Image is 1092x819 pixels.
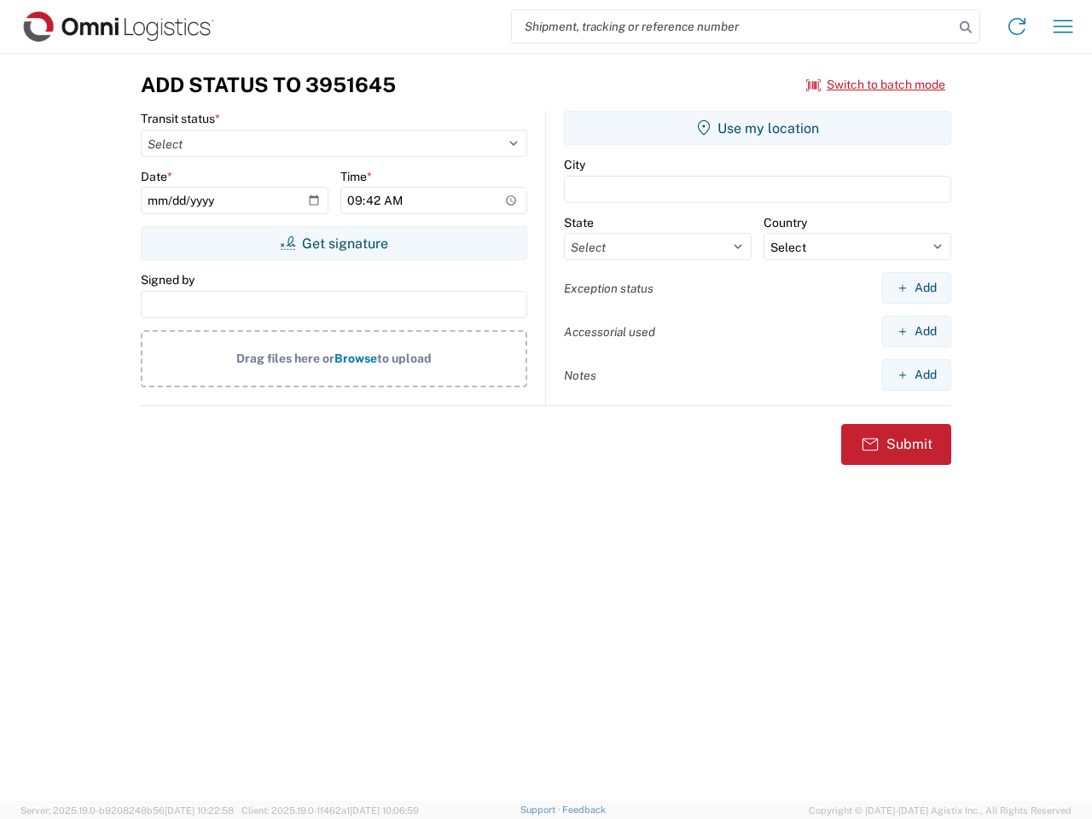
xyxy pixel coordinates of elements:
[882,359,951,391] button: Add
[141,73,396,97] h3: Add Status to 3951645
[564,157,585,172] label: City
[241,805,419,816] span: Client: 2025.19.0-1f462a1
[809,803,1072,818] span: Copyright © [DATE]-[DATE] Agistix Inc., All Rights Reserved
[764,215,807,230] label: Country
[350,805,419,816] span: [DATE] 10:06:59
[882,316,951,347] button: Add
[564,368,596,383] label: Notes
[334,351,377,365] span: Browse
[562,804,606,815] a: Feedback
[520,804,563,815] a: Support
[20,805,234,816] span: Server: 2025.19.0-b9208248b56
[141,272,195,288] label: Signed by
[165,805,234,816] span: [DATE] 10:22:58
[564,111,951,145] button: Use my location
[236,351,334,365] span: Drag files here or
[141,169,172,184] label: Date
[564,281,653,296] label: Exception status
[564,215,594,230] label: State
[512,10,954,43] input: Shipment, tracking or reference number
[882,272,951,304] button: Add
[806,71,945,99] button: Switch to batch mode
[141,226,527,260] button: Get signature
[340,169,372,184] label: Time
[841,424,951,465] button: Submit
[141,111,220,126] label: Transit status
[564,324,655,340] label: Accessorial used
[377,351,432,365] span: to upload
